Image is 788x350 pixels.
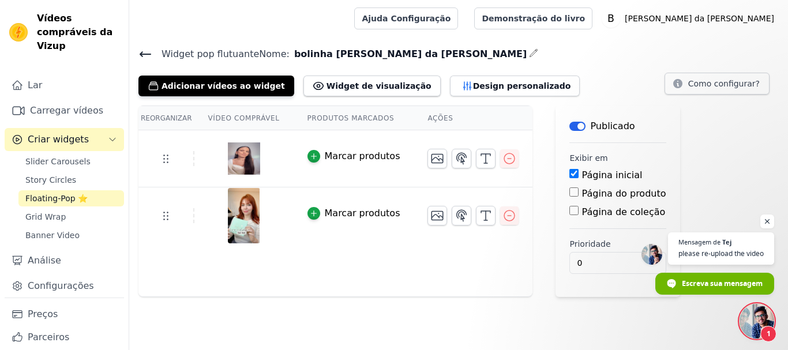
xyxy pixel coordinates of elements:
button: Alterar miniatura [427,206,447,225]
button: Criar widgets [5,128,124,151]
font: Ajuda Configuração [362,14,451,23]
button: Marcar produtos [307,206,400,220]
a: Configurações [5,274,124,298]
button: Marcar produtos [307,149,400,163]
a: Slider Carousels [18,153,124,170]
text: B [607,13,614,24]
font: [PERSON_NAME] da [PERSON_NAME] [625,14,774,23]
button: Widget de visualização [303,76,441,96]
button: Alterar miniatura [427,149,447,168]
font: Widget pop flutuante [162,48,259,59]
font: Demonstração do livro [482,14,585,23]
span: please re-upload the video [678,248,764,259]
font: Página do produto [582,188,666,199]
font: Marcar produtos [325,150,400,161]
button: Como configurar? [665,73,770,95]
a: Análise [5,249,124,272]
font: Produtos marcados [307,114,395,122]
a: Banner Video [18,227,124,243]
div: Editar nome [529,46,538,62]
a: Demonstração do livro [474,7,592,29]
a: Bate-papo aberto [740,304,774,338]
font: Como configurar? [688,79,760,88]
span: Banner Video [25,229,80,241]
font: Marcar produtos [325,208,400,219]
font: Widget de visualização [327,81,431,91]
font: Vídeo comprável [208,114,280,122]
a: Grid Wrap [18,209,124,225]
a: Como configurar? [665,81,770,92]
img: vizup-images-b65a.png [228,188,260,243]
font: Lar [28,80,42,91]
span: Tej [722,239,731,245]
button: B [PERSON_NAME] da [PERSON_NAME] [602,8,779,29]
span: Mensagem de [678,239,721,245]
span: Story Circles [25,174,76,186]
font: Reorganizar [141,114,192,122]
span: Escreva sua mensagem [682,273,763,293]
font: Prioridade [569,239,610,249]
font: Análise [28,255,61,266]
button: Design personalizado [450,76,580,96]
a: Floating-Pop ⭐ [18,190,124,206]
a: Lar [5,74,124,97]
span: 1 [760,326,776,342]
a: Story Circles [18,172,124,188]
font: Carregar vídeos [30,105,103,116]
font: Design personalizado [473,81,571,91]
font: Ações [427,114,453,122]
a: Ajuda Configuração [354,7,458,29]
font: bolinha [PERSON_NAME] da [PERSON_NAME] [294,48,527,59]
a: Carregar vídeos [5,99,124,122]
font: Publicado [590,121,635,131]
font: Preços [28,308,58,319]
img: vizup-images-2585.png [228,131,260,186]
a: Parceiros [5,326,124,349]
font: Configurações [28,280,94,291]
a: Preços [5,303,124,326]
font: Adicionar vídeos ao widget [162,81,285,91]
font: Vídeos compráveis ​​da Vizup [37,13,112,51]
font: Exibir em [569,153,607,163]
font: Criar widgets [28,134,89,145]
span: Grid Wrap [25,211,66,223]
font: Página de coleção [582,206,666,217]
span: Floating-Pop ⭐ [25,193,88,204]
button: Adicionar vídeos ao widget [138,76,294,96]
img: Visualizar [9,23,28,42]
font: Nome: [259,48,290,59]
font: Parceiros [28,332,69,343]
span: Slider Carousels [25,156,91,167]
font: Página inicial [582,170,643,180]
